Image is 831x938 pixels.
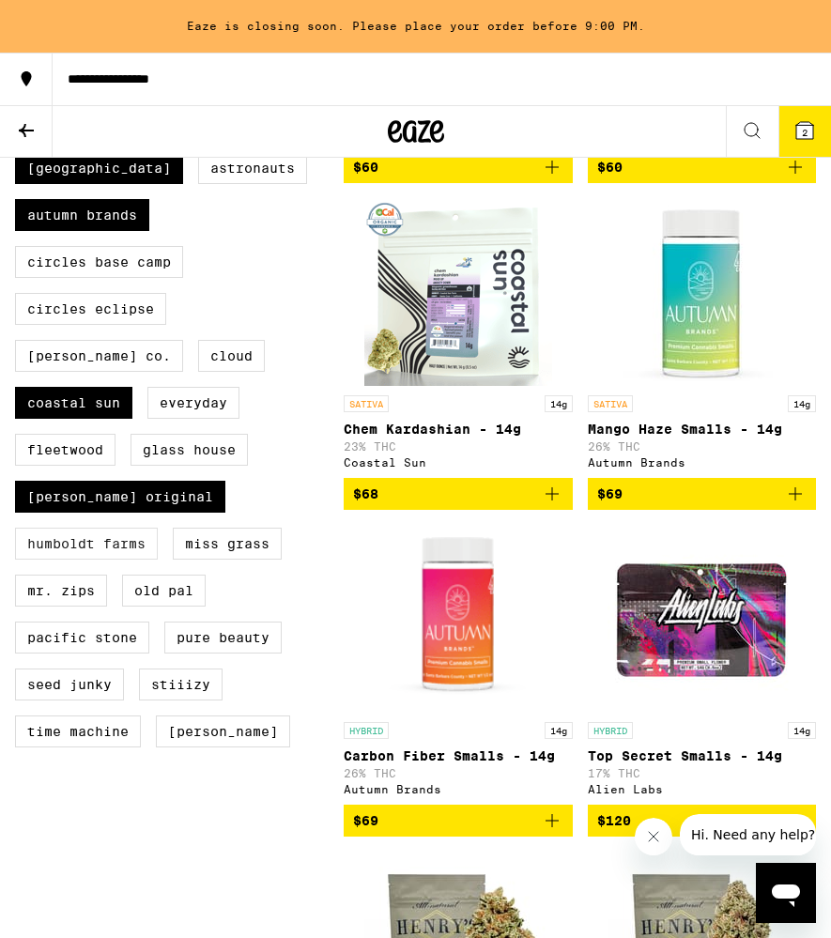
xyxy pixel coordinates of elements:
span: $60 [597,160,623,175]
div: Autumn Brands [344,783,573,795]
label: Fleetwood [15,434,115,466]
p: 14g [545,395,573,412]
button: Add to bag [588,151,817,183]
label: Old Pal [122,575,206,607]
label: Glass House [131,434,248,466]
span: $68 [353,486,378,501]
p: Mango Haze Smalls - 14g [588,422,817,437]
p: HYBRID [344,722,389,739]
iframe: Close message [635,818,672,855]
img: Autumn Brands - Mango Haze Smalls - 14g [608,198,795,386]
p: 17% THC [588,767,817,779]
label: Astronauts [198,152,307,184]
button: Add to bag [588,478,817,510]
button: Add to bag [588,805,817,837]
label: [PERSON_NAME] Original [15,481,225,513]
p: Carbon Fiber Smalls - 14g [344,748,573,763]
p: HYBRID [588,722,633,739]
label: [PERSON_NAME] [156,715,290,747]
label: STIIIZY [139,669,223,700]
img: Alien Labs - Top Secret Smalls - 14g [608,525,795,713]
label: Time Machine [15,715,141,747]
img: Autumn Brands - Carbon Fiber Smalls - 14g [344,525,573,713]
span: $60 [353,160,378,175]
div: Coastal Sun [344,456,573,469]
span: $69 [353,813,378,828]
label: Autumn Brands [15,199,149,231]
p: SATIVA [588,395,633,412]
span: 2 [802,127,808,138]
label: Coastal Sun [15,387,132,419]
p: 23% THC [344,440,573,453]
p: 14g [788,395,816,412]
span: $69 [597,486,623,501]
label: Circles Base Camp [15,246,183,278]
div: Autumn Brands [588,456,817,469]
label: [PERSON_NAME] Co. [15,340,183,372]
button: 2 [778,106,831,157]
a: Open page for Top Secret Smalls - 14g from Alien Labs [588,525,817,805]
a: Open page for Mango Haze Smalls - 14g from Autumn Brands [588,198,817,478]
div: Alien Labs [588,783,817,795]
p: 14g [788,722,816,739]
label: Circles Eclipse [15,293,166,325]
label: Humboldt Farms [15,528,158,560]
p: Chem Kardashian - 14g [344,422,573,437]
a: Open page for Chem Kardashian - 14g from Coastal Sun [344,198,573,478]
label: Pure Beauty [164,622,282,654]
a: Open page for Carbon Fiber Smalls - 14g from Autumn Brands [344,525,573,805]
label: Pacific Stone [15,622,149,654]
button: Add to bag [344,478,573,510]
iframe: Button to launch messaging window [756,863,816,923]
p: SATIVA [344,395,389,412]
label: [GEOGRAPHIC_DATA] [15,152,183,184]
label: Miss Grass [173,528,282,560]
iframe: Message from company [680,814,816,855]
label: Everyday [147,387,239,419]
label: Seed Junky [15,669,124,700]
label: Mr. Zips [15,575,107,607]
span: $120 [597,813,631,828]
p: 14g [545,722,573,739]
button: Add to bag [344,805,573,837]
p: 26% THC [344,767,573,779]
p: Top Secret Smalls - 14g [588,748,817,763]
img: Coastal Sun - Chem Kardashian - 14g [364,198,552,386]
p: 26% THC [588,440,817,453]
label: Cloud [198,340,265,372]
button: Add to bag [344,151,573,183]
